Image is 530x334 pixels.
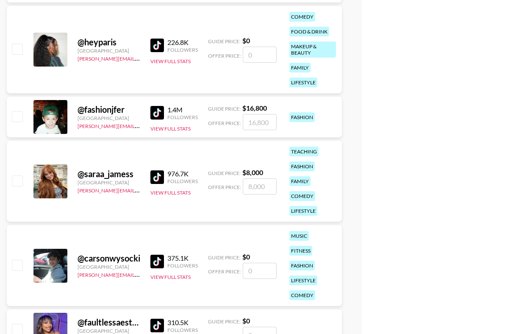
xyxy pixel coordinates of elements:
[150,39,164,52] img: TikTok
[289,206,317,216] div: lifestyle
[289,246,312,256] div: fitness
[242,253,250,261] strong: $ 0
[167,114,198,120] div: Followers
[167,38,198,47] div: 226.8K
[243,263,277,279] input: 0
[167,47,198,53] div: Followers
[78,264,140,270] div: [GEOGRAPHIC_DATA]
[289,176,311,186] div: family
[289,161,315,171] div: fashion
[208,120,241,126] span: Offer Price:
[289,63,311,72] div: family
[78,317,140,328] div: @ faultlessaesthetics
[289,27,329,36] div: food & drink
[289,147,319,156] div: teaching
[289,231,309,241] div: music
[78,253,140,264] div: @ carsonwysocki
[150,255,164,268] img: TikTok
[150,125,191,132] button: View Full Stats
[208,184,241,190] span: Offer Price:
[150,274,191,280] button: View Full Stats
[150,58,191,64] button: View Full Stats
[242,104,267,112] strong: $ 16,800
[208,268,241,275] span: Offer Price:
[289,12,315,22] div: comedy
[208,318,241,325] span: Guide Price:
[167,327,198,333] div: Followers
[78,186,243,194] a: [PERSON_NAME][EMAIL_ADDRESS][PERSON_NAME][DOMAIN_NAME]
[78,270,203,278] a: [PERSON_NAME][EMAIL_ADDRESS][DOMAIN_NAME]
[78,328,140,334] div: [GEOGRAPHIC_DATA]
[243,178,277,195] input: 8,000
[242,168,263,176] strong: $ 8,000
[78,115,140,121] div: [GEOGRAPHIC_DATA]
[289,276,317,285] div: lifestyle
[243,47,277,63] input: 0
[78,179,140,186] div: [GEOGRAPHIC_DATA]
[78,169,140,179] div: @ saraa_jamess
[242,317,250,325] strong: $ 0
[78,104,140,115] div: @ fashionjfer
[289,78,317,87] div: lifestyle
[78,47,140,54] div: [GEOGRAPHIC_DATA]
[78,54,243,62] a: [PERSON_NAME][EMAIL_ADDRESS][PERSON_NAME][DOMAIN_NAME]
[150,106,164,120] img: TikTok
[289,191,315,201] div: comedy
[167,262,198,269] div: Followers
[167,178,198,184] div: Followers
[167,106,198,114] div: 1.4M
[167,254,198,262] div: 375.1K
[167,318,198,327] div: 310.5K
[150,319,164,332] img: TikTok
[208,53,241,59] span: Offer Price:
[289,290,315,300] div: comedy
[289,261,315,270] div: fashion
[242,36,250,45] strong: $ 0
[289,42,336,58] div: makeup & beauty
[289,112,315,122] div: fashion
[167,170,198,178] div: 976.7K
[208,38,241,45] span: Guide Price:
[78,121,243,129] a: [PERSON_NAME][EMAIL_ADDRESS][PERSON_NAME][DOMAIN_NAME]
[78,37,140,47] div: @ heyparis
[208,170,241,176] span: Guide Price:
[243,114,277,130] input: 16,800
[208,254,241,261] span: Guide Price:
[150,189,191,196] button: View Full Stats
[208,106,241,112] span: Guide Price:
[150,170,164,184] img: TikTok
